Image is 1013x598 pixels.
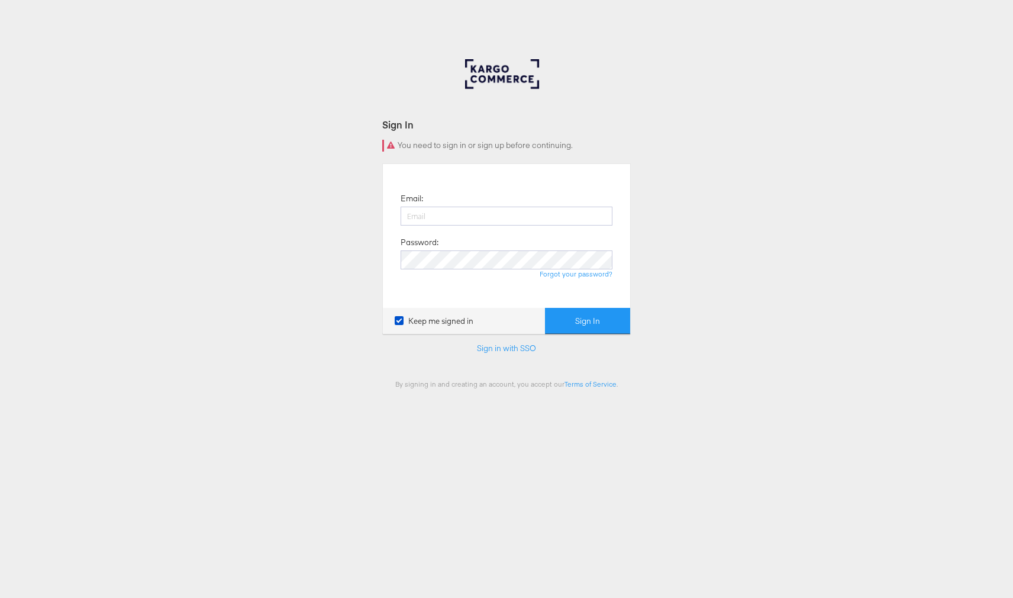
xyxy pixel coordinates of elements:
[382,380,631,388] div: By signing in and creating an account, you accept our .
[382,140,631,152] div: You need to sign in or sign up before continuing.
[401,207,612,226] input: Email
[401,193,423,204] label: Email:
[540,269,612,278] a: Forgot your password?
[382,118,631,131] div: Sign In
[401,237,438,248] label: Password:
[545,308,630,335] button: Sign In
[477,343,536,353] a: Sign in with SSO
[395,316,473,327] label: Keep me signed in
[564,380,617,388] a: Terms of Service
